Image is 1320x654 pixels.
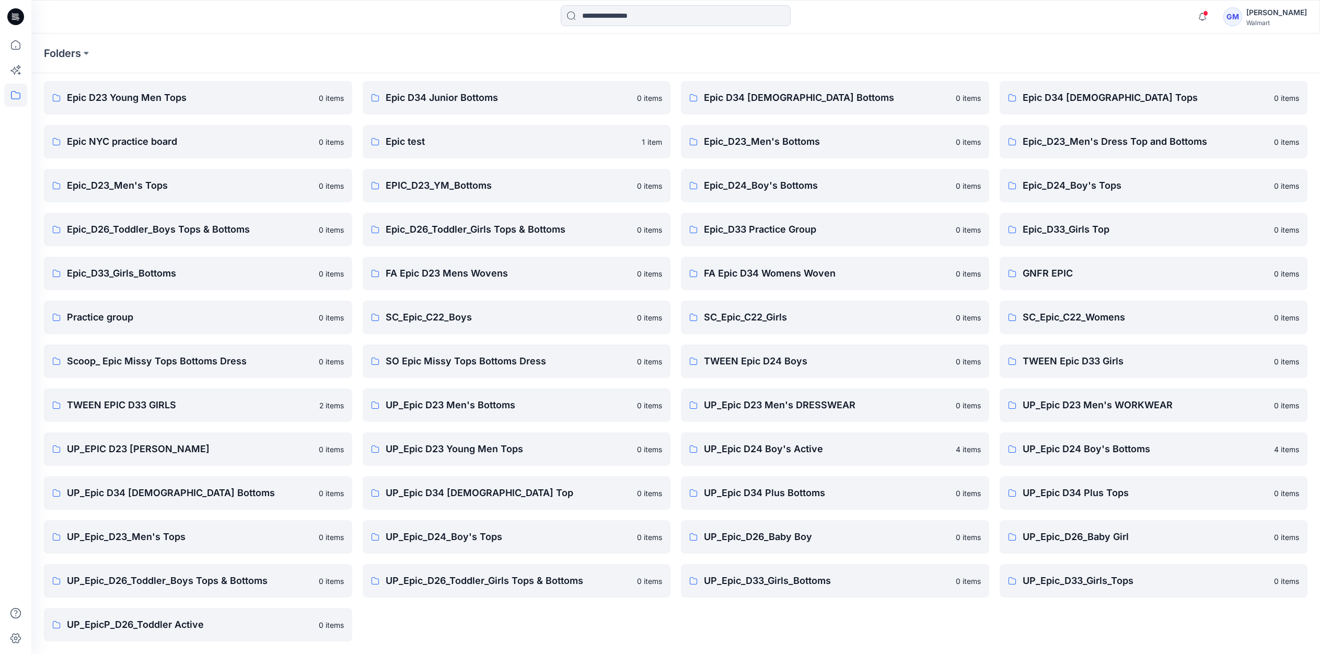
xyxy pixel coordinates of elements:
[1023,178,1268,193] p: Epic_D24_Boy's Tops
[363,345,671,378] a: SO Epic Missy Tops Bottoms Dress0 items
[1000,432,1308,466] a: UP_Epic D24 Boy's Bottoms4 items
[1274,93,1299,104] p: 0 items
[704,573,950,588] p: UP_Epic_D33_Girls_Bottoms
[363,564,671,598] a: UP_Epic_D26_Toddler_Girls Tops & Bottoms0 items
[1023,530,1268,544] p: UP_Epic_D26_Baby Girl
[1274,180,1299,191] p: 0 items
[363,257,671,290] a: FA Epic D23 Mens Wovens0 items
[1274,312,1299,323] p: 0 items
[363,432,671,466] a: UP_Epic D23 Young Men Tops0 items
[67,442,312,456] p: UP_EPIC D23 [PERSON_NAME]
[363,388,671,422] a: UP_Epic D23 Men's Bottoms0 items
[1023,266,1268,281] p: GNFR EPIC
[44,81,352,114] a: Epic D23 Young Men Tops0 items
[1274,400,1299,411] p: 0 items
[956,576,981,587] p: 0 items
[1274,576,1299,587] p: 0 items
[1000,388,1308,422] a: UP_Epic D23 Men's WORKWEAR0 items
[956,180,981,191] p: 0 items
[1274,444,1299,455] p: 4 items
[386,222,631,237] p: Epic_D26_Toddler_Girls Tops & Bottoms
[637,532,662,543] p: 0 items
[956,93,981,104] p: 0 items
[704,486,950,500] p: UP_Epic D34 Plus Bottoms
[681,125,989,158] a: Epic_D23_Men's Bottoms0 items
[637,224,662,235] p: 0 items
[386,90,631,105] p: Epic D34 Junior Bottoms
[956,136,981,147] p: 0 items
[681,564,989,598] a: UP_Epic_D33_Girls_Bottoms0 items
[44,213,352,246] a: Epic_D26_Toddler_Boys Tops & Bottoms0 items
[319,532,344,543] p: 0 items
[319,93,344,104] p: 0 items
[956,444,981,455] p: 4 items
[386,486,631,500] p: UP_Epic D34 [DEMOGRAPHIC_DATA] Top
[363,81,671,114] a: Epic D34 Junior Bottoms0 items
[319,136,344,147] p: 0 items
[386,354,631,369] p: SO Epic Missy Tops Bottoms Dress
[67,310,312,325] p: Practice group
[637,576,662,587] p: 0 items
[1274,532,1299,543] p: 0 items
[319,619,344,630] p: 0 items
[363,169,671,202] a: EPIC_D23_YM_Bottoms0 items
[681,476,989,510] a: UP_Epic D34 Plus Bottoms0 items
[363,125,671,158] a: Epic test1 item
[363,213,671,246] a: Epic_D26_Toddler_Girls Tops & Bottoms0 items
[363,476,671,510] a: UP_Epic D34 [DEMOGRAPHIC_DATA] Top0 items
[1000,125,1308,158] a: Epic_D23_Men's Dress Top and Bottoms0 items
[319,268,344,279] p: 0 items
[44,345,352,378] a: Scoop_ Epic Missy Tops Bottoms Dress0 items
[1023,310,1268,325] p: SC_Epic_C22_Womens
[681,257,989,290] a: FA Epic D34 Womens Woven0 items
[637,488,662,499] p: 0 items
[637,444,662,455] p: 0 items
[67,90,312,105] p: Epic D23 Young Men Tops
[1246,6,1307,19] div: [PERSON_NAME]
[1274,488,1299,499] p: 0 items
[1023,222,1268,237] p: Epic_D33_Girls Top
[681,169,989,202] a: Epic_D24_Boy's Bottoms0 items
[637,400,662,411] p: 0 items
[956,400,981,411] p: 0 items
[44,46,81,61] a: Folders
[681,213,989,246] a: Epic_D33 Practice Group0 items
[319,312,344,323] p: 0 items
[44,125,352,158] a: Epic NYC practice board0 items
[67,222,312,237] p: Epic_D26_Toddler_Boys Tops & Bottoms
[67,354,312,369] p: Scoop_ Epic Missy Tops Bottoms Dress
[704,310,950,325] p: SC_Epic_C22_Girls
[44,476,352,510] a: UP_Epic D34 [DEMOGRAPHIC_DATA] Bottoms0 items
[1023,134,1268,149] p: Epic_D23_Men's Dress Top and Bottoms
[704,134,950,149] p: Epic_D23_Men's Bottoms
[681,432,989,466] a: UP_Epic D24 Boy's Active4 items
[44,608,352,641] a: UP_EpicP_D26_Toddler Active0 items
[319,224,344,235] p: 0 items
[319,444,344,455] p: 0 items
[1000,257,1308,290] a: GNFR EPIC0 items
[637,312,662,323] p: 0 items
[1023,354,1268,369] p: TWEEN Epic D33 Girls
[1274,136,1299,147] p: 0 items
[704,398,950,412] p: UP_Epic D23 Men's DRESSWEAR
[386,530,631,544] p: UP_Epic_D24_Boy's Tops
[1223,7,1242,26] div: GM
[1023,573,1268,588] p: UP_Epic_D33_Girls_Tops
[67,134,312,149] p: Epic NYC practice board
[704,442,950,456] p: UP_Epic D24 Boy's Active
[1000,345,1308,378] a: TWEEN Epic D33 Girls0 items
[44,388,352,422] a: TWEEN EPIC D33 GIRLS2 items
[704,178,950,193] p: Epic_D24_Boy's Bottoms
[704,222,950,237] p: Epic_D33 Practice Group
[1023,442,1268,456] p: UP_Epic D24 Boy's Bottoms
[44,432,352,466] a: UP_EPIC D23 [PERSON_NAME]0 items
[386,266,631,281] p: FA Epic D23 Mens Wovens
[956,224,981,235] p: 0 items
[67,530,312,544] p: UP_Epic_D23_Men's Tops
[704,266,950,281] p: FA Epic D34 Womens Woven
[386,442,631,456] p: UP_Epic D23 Young Men Tops
[386,573,631,588] p: UP_Epic_D26_Toddler_Girls Tops & Bottoms
[319,488,344,499] p: 0 items
[319,400,344,411] p: 2 items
